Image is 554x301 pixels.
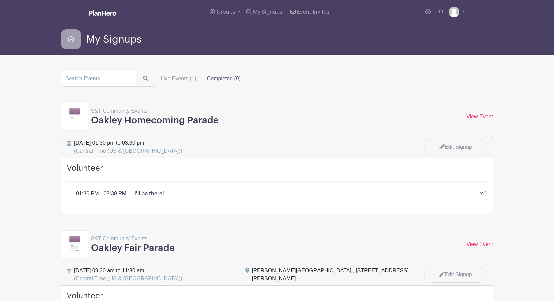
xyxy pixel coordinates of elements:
[91,243,175,254] h3: Oakley Fair Parade
[69,108,80,125] img: template11-97b0f419cbab8ea1fd52dabbe365452ac063e65c139ff1c7c21e0a8da349fa3d.svg
[76,190,126,198] p: 01:30 PM - 03:30 PM
[217,9,235,15] span: Groups
[466,241,493,247] a: View Event
[134,190,164,198] p: I'll be there!
[476,190,491,198] div: x 1
[74,267,182,283] span: [DATE] 09:30 am to 11:30 am
[89,10,116,16] img: logo_white-6c42ec7e38ccf1d336a20a19083b03d10ae64f83f12c07503d8b9e83406b4c7d.svg
[74,139,182,155] span: [DATE] 01:30 pm to 03:30 pm
[91,107,219,115] p: S&T Community Events
[297,9,329,15] span: Event Invites
[253,9,282,15] span: My Signups
[91,115,219,126] h3: Oakley Homecoming Parade
[86,34,141,45] span: My Signups
[61,71,136,87] input: Search Events
[155,72,202,85] label: Live Events (1)
[155,72,246,85] div: filters
[74,148,182,154] span: (Central Time (US & [GEOGRAPHIC_DATA]))
[74,276,182,281] span: (Central Time (US & [GEOGRAPHIC_DATA]))
[91,235,175,243] p: S&T Community Events
[466,114,493,119] a: View Event
[252,267,411,283] div: [PERSON_NAME][GEOGRAPHIC_DATA] , [STREET_ADDRESS][PERSON_NAME]
[449,7,459,17] img: default-ce2991bfa6775e67f084385cd625a349d9dcbb7a52a09fb2fda1e96e2d18dcdb.png
[424,139,487,155] a: Edit Signup
[424,267,487,283] a: Edit Signup
[202,72,246,85] label: Completed (9)
[67,163,487,182] h4: Volunteer
[69,236,80,253] img: template11-97b0f419cbab8ea1fd52dabbe365452ac063e65c139ff1c7c21e0a8da349fa3d.svg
